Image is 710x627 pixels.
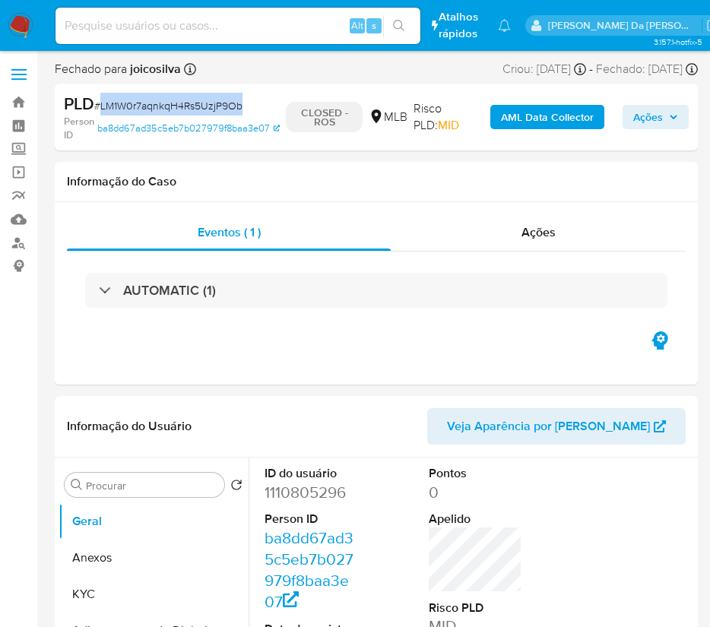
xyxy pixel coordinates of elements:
[429,465,523,482] dt: Pontos
[55,16,420,36] input: Pesquise usuários ou casos...
[67,174,686,189] h1: Informação do Caso
[265,465,359,482] dt: ID do usuário
[265,482,359,503] dd: 1110805296
[383,15,414,36] button: search-icon
[64,91,94,116] b: PLD
[427,408,686,445] button: Veja Aparência por [PERSON_NAME]
[447,408,650,445] span: Veja Aparência por [PERSON_NAME]
[127,60,181,78] b: joicosilva
[429,511,523,527] dt: Apelido
[85,273,667,308] div: AUTOMATIC (1)
[490,105,604,129] button: AML Data Collector
[59,503,249,540] button: Geral
[501,105,594,129] b: AML Data Collector
[623,105,689,129] button: Ações
[230,479,242,496] button: Retornar ao pedido padrão
[439,9,483,41] span: Atalhos rápidos
[86,479,218,492] input: Procurar
[67,419,192,434] h1: Informação do Usuário
[59,540,249,576] button: Anexos
[55,61,181,78] span: Fechado para
[372,18,376,33] span: s
[94,98,242,113] span: # LM1W0r7aqnkqH4Rs5UzjP9Ob
[498,19,511,32] a: Notificações
[59,576,249,613] button: KYC
[414,100,484,133] span: Risco PLD:
[521,223,556,241] span: Ações
[265,511,359,527] dt: Person ID
[438,116,459,134] span: MID
[502,61,586,78] div: Criou: [DATE]
[97,115,280,141] a: ba8dd67ad35c5eb7b027979f8baa3e07
[548,18,702,33] p: joice.osilva@mercadopago.com.br
[198,223,261,241] span: Eventos ( 1 )
[351,18,363,33] span: Alt
[429,482,523,503] dd: 0
[429,600,523,616] dt: Risco PLD
[123,282,216,299] h3: AUTOMATIC (1)
[64,115,94,141] b: Person ID
[633,105,663,129] span: Ações
[589,61,593,78] span: -
[596,61,698,78] div: Fechado: [DATE]
[369,109,407,125] div: MLB
[265,527,353,613] a: ba8dd67ad35c5eb7b027979f8baa3e07
[71,479,83,491] button: Procurar
[286,102,363,132] p: CLOSED - ROS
